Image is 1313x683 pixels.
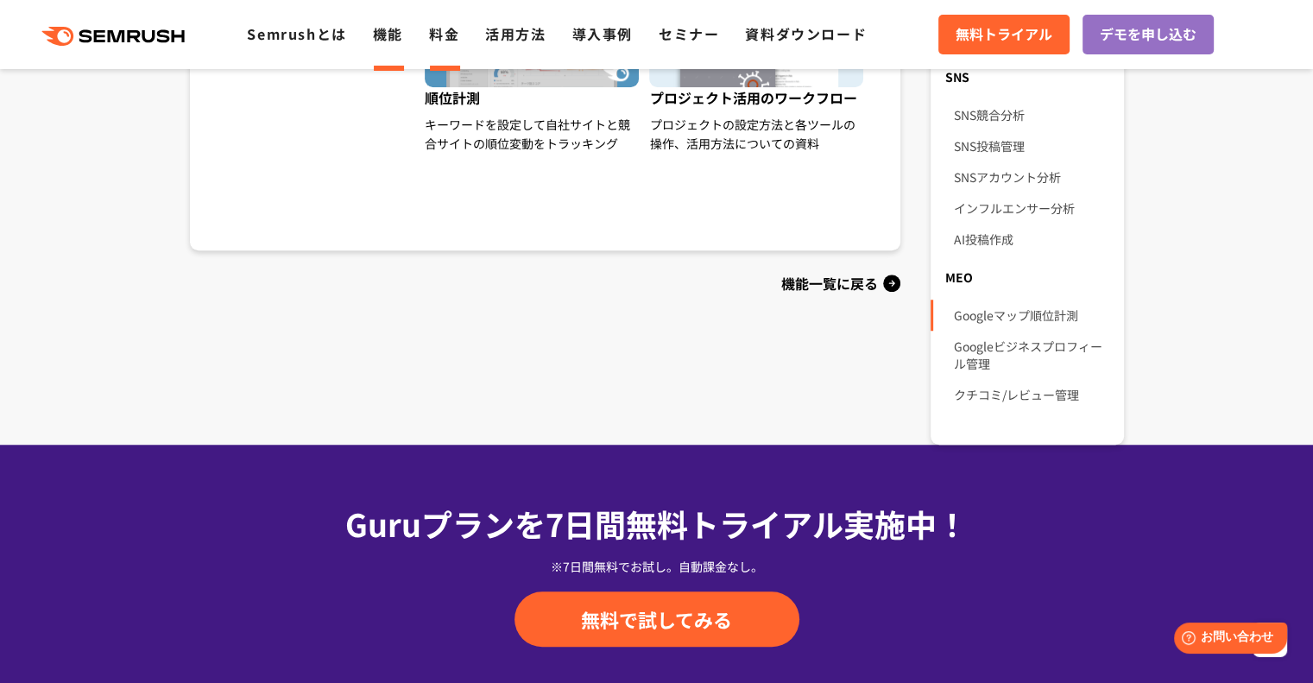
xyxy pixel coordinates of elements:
[581,606,732,632] span: 無料で試してみる
[931,61,1123,92] div: SNS
[429,23,459,44] a: 料金
[953,161,1109,193] a: SNSアカウント分析
[938,15,1070,54] a: 無料トライアル
[425,87,641,115] span: 順位計測
[247,23,346,44] a: Semrushとは
[953,379,1109,410] a: クチコミ/レビュー管理
[514,591,799,647] a: 無料で試してみる
[953,224,1109,255] a: AI投稿作成
[953,193,1109,224] a: インフルエンサー分析
[485,23,546,44] a: 活用方法
[649,115,866,153] div: プロジェクトの設定方法と各ツールの操作、活用方法についての資料
[572,23,633,44] a: 導入事例
[745,23,867,44] a: 資料ダウンロード
[626,501,968,546] span: 無料トライアル実施中！
[649,87,866,115] span: プロジェクト活用のワークフロー
[373,23,403,44] a: 機能
[931,262,1123,293] div: MEO
[1100,23,1196,46] span: デモを申し込む
[953,99,1109,130] a: SNS競合分析
[659,23,719,44] a: セミナー
[190,269,901,297] a: 機能一覧に戻る
[425,115,641,153] div: キーワードを設定して自社サイトと競合サイトの順位変動をトラッキング
[956,23,1052,46] span: 無料トライアル
[204,500,1110,547] div: Guruプランを7日間
[953,130,1109,161] a: SNS投稿管理
[953,331,1109,379] a: Googleビジネスプロフィール管理
[953,300,1109,331] a: Googleマップ順位計測
[1159,616,1294,664] iframe: Help widget launcher
[204,558,1110,575] div: ※7日間無料でお試し。自動課金なし。
[1083,15,1214,54] a: デモを申し込む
